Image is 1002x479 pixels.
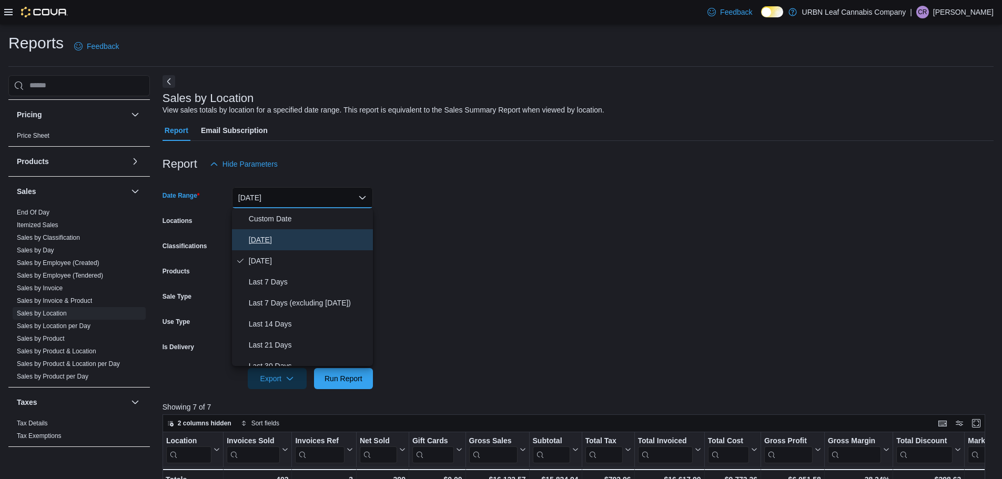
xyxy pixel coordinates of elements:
[936,417,949,430] button: Keyboard shortcuts
[918,6,927,18] span: CR
[17,233,80,242] span: Sales by Classification
[17,297,92,304] a: Sales by Invoice & Product
[248,368,307,389] button: Export
[360,436,397,463] div: Net Sold
[232,208,373,366] div: Select listbox
[469,436,517,463] div: Gross Sales
[469,436,525,463] button: Gross Sales
[17,347,96,355] span: Sales by Product & Location
[17,247,54,254] a: Sales by Day
[87,41,119,52] span: Feedback
[163,217,193,225] label: Locations
[129,185,141,198] button: Sales
[295,436,344,446] div: Invoices Ref
[17,322,90,330] a: Sales by Location per Day
[360,436,406,463] button: Net Sold
[249,360,369,372] span: Last 30 Days
[707,436,757,463] button: Total Cost
[720,7,752,17] span: Feedback
[707,436,748,463] div: Total Cost
[163,75,175,88] button: Next
[227,436,280,463] div: Invoices Sold
[17,246,54,254] span: Sales by Day
[828,436,881,446] div: Gross Margin
[896,436,953,463] div: Total Discount
[764,436,821,463] button: Gross Profit
[17,373,88,380] a: Sales by Product per Day
[163,292,191,301] label: Sale Type
[163,158,197,170] h3: Report
[17,372,88,381] span: Sales by Product per Day
[201,120,268,141] span: Email Subscription
[17,419,48,427] span: Tax Details
[637,436,701,463] button: Total Invoiced
[585,436,622,446] div: Total Tax
[163,267,190,276] label: Products
[17,208,49,217] span: End Of Day
[707,436,748,446] div: Total Cost
[532,436,570,463] div: Subtotal
[764,436,813,446] div: Gross Profit
[703,2,756,23] a: Feedback
[251,419,279,427] span: Sort fields
[17,284,63,292] a: Sales by Invoice
[249,297,369,309] span: Last 7 Days (excluding [DATE])
[17,397,37,407] h3: Taxes
[637,436,692,446] div: Total Invoiced
[163,402,994,412] p: Showing 7 of 7
[8,129,150,146] div: Pricing
[163,191,200,200] label: Date Range
[17,109,42,120] h3: Pricing
[166,436,211,446] div: Location
[325,373,362,384] span: Run Report
[532,436,570,446] div: Subtotal
[17,334,65,343] span: Sales by Product
[412,436,454,446] div: Gift Cards
[17,309,67,318] span: Sales by Location
[8,33,64,54] h1: Reports
[17,131,49,140] span: Price Sheet
[17,432,62,440] a: Tax Exemptions
[249,318,369,330] span: Last 14 Days
[8,417,150,446] div: Taxes
[953,417,966,430] button: Display options
[585,436,622,463] div: Total Tax
[206,154,282,175] button: Hide Parameters
[129,155,141,168] button: Products
[17,335,65,342] a: Sales by Product
[249,212,369,225] span: Custom Date
[163,417,236,430] button: 2 columns hidden
[17,397,127,407] button: Taxes
[412,436,454,463] div: Gift Card Sales
[166,436,211,463] div: Location
[17,234,80,241] a: Sales by Classification
[17,348,96,355] a: Sales by Product & Location
[227,436,280,446] div: Invoices Sold
[8,206,150,387] div: Sales
[70,36,123,57] a: Feedback
[412,436,462,463] button: Gift Cards
[17,209,49,216] a: End Of Day
[314,368,373,389] button: Run Report
[469,436,517,446] div: Gross Sales
[17,360,120,368] a: Sales by Product & Location per Day
[896,436,961,463] button: Total Discount
[17,186,36,197] h3: Sales
[249,276,369,288] span: Last 7 Days
[17,221,58,229] a: Itemized Sales
[802,6,906,18] p: URBN Leaf Cannabis Company
[249,339,369,351] span: Last 21 Days
[17,109,127,120] button: Pricing
[17,156,49,167] h3: Products
[17,132,49,139] a: Price Sheet
[249,254,369,267] span: [DATE]
[21,7,68,17] img: Cova
[896,436,953,446] div: Total Discount
[828,436,881,463] div: Gross Margin
[165,120,188,141] span: Report
[17,156,127,167] button: Products
[17,259,99,267] span: Sales by Employee (Created)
